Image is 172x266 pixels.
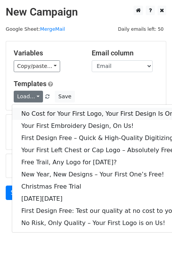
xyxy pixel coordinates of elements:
[6,186,31,200] a: Send
[92,49,158,57] h5: Email column
[134,230,172,266] iframe: Chat Widget
[115,25,166,33] span: Daily emails left: 50
[14,80,46,88] a: Templates
[6,6,166,19] h2: New Campaign
[14,49,80,57] h5: Variables
[14,60,60,72] a: Copy/paste...
[6,26,65,32] small: Google Sheet:
[115,26,166,32] a: Daily emails left: 50
[55,91,75,102] button: Save
[14,91,43,102] a: Load...
[40,26,65,32] a: MergeMail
